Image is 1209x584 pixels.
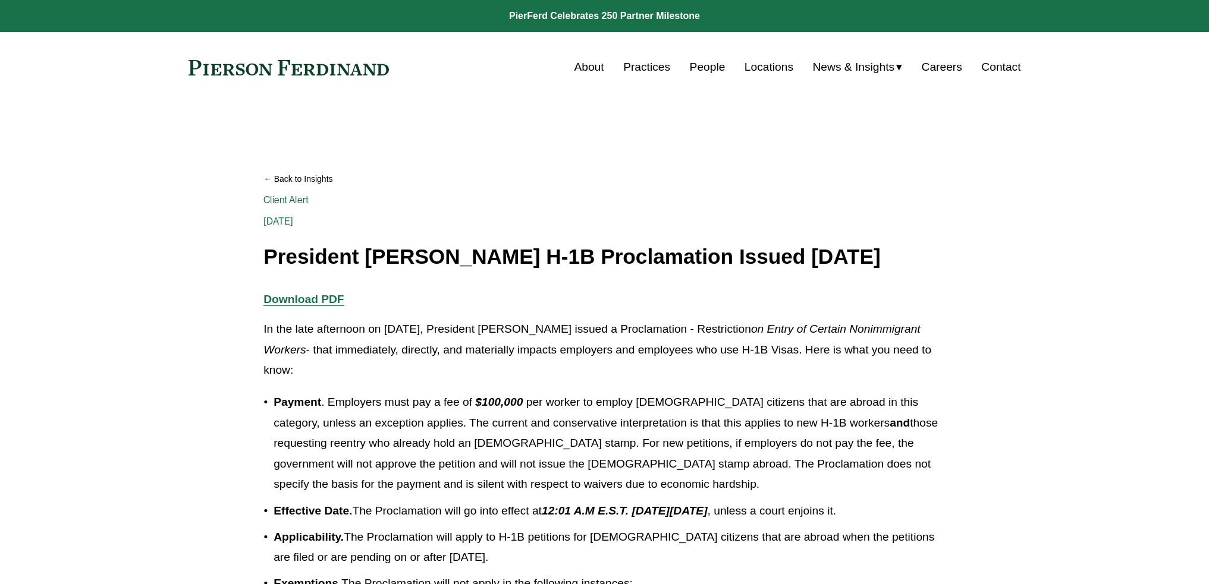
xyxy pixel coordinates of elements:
a: About [574,56,604,78]
strong: Applicability. [274,531,344,543]
span: News & Insights [813,57,895,78]
a: Download PDF [263,293,344,305]
p: The Proclamation will apply to H-1B petitions for [DEMOGRAPHIC_DATA] citizens that are abroad whe... [274,527,946,568]
a: Locations [745,56,793,78]
em: on Entry of Certain Nonimmigrant Workers [263,323,924,356]
p: . Employers must pay a fee of per worker to employ [DEMOGRAPHIC_DATA] citizens that are abroad in... [274,392,946,495]
strong: and [890,416,910,429]
p: In the late afternoon on [DATE], President [PERSON_NAME] issued a Proclamation - Restriction - th... [263,319,946,381]
a: Careers [922,56,962,78]
a: People [690,56,726,78]
em: 12:01 A.M E.S.T. [DATE][DATE] [542,504,708,517]
span: [DATE] [263,216,293,227]
a: folder dropdown [813,56,903,78]
strong: Effective Date. [274,504,352,517]
p: The Proclamation will go into effect at , unless a court enjoins it. [274,501,946,522]
em: $100,000 [475,396,523,408]
a: Contact [981,56,1020,78]
strong: Payment [274,396,321,408]
a: Client Alert [263,194,309,206]
h1: President [PERSON_NAME] H-1B Proclamation Issued [DATE] [263,245,946,269]
a: Back to Insights [263,169,946,190]
a: Practices [623,56,670,78]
